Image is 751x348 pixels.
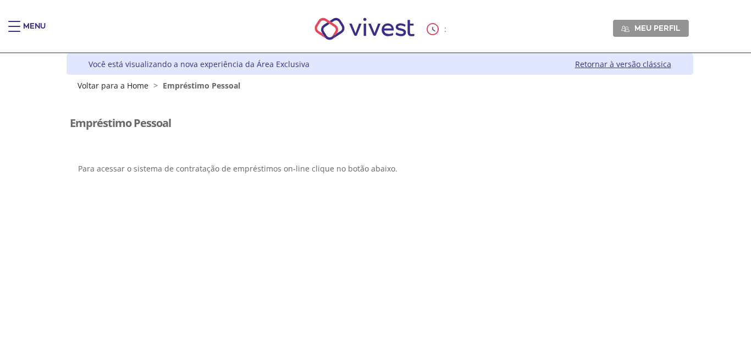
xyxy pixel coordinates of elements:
[58,53,693,348] div: Vivest
[78,80,148,91] a: Voltar para a Home
[23,21,46,43] div: Menu
[70,117,171,129] h3: Empréstimo Pessoal
[613,20,689,36] a: Meu perfil
[621,25,629,33] img: Meu perfil
[575,59,671,69] a: Retornar à versão clássica
[89,59,310,69] div: Você está visualizando a nova experiência da Área Exclusiva
[302,5,427,52] img: Vivest
[78,153,682,174] p: Para acessar o sistema de contratação de empréstimos on-line clique no botão abaixo.
[427,23,449,35] div: :
[634,23,680,33] span: Meu perfil
[163,80,240,91] span: Empréstimo Pessoal
[151,80,161,91] span: >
